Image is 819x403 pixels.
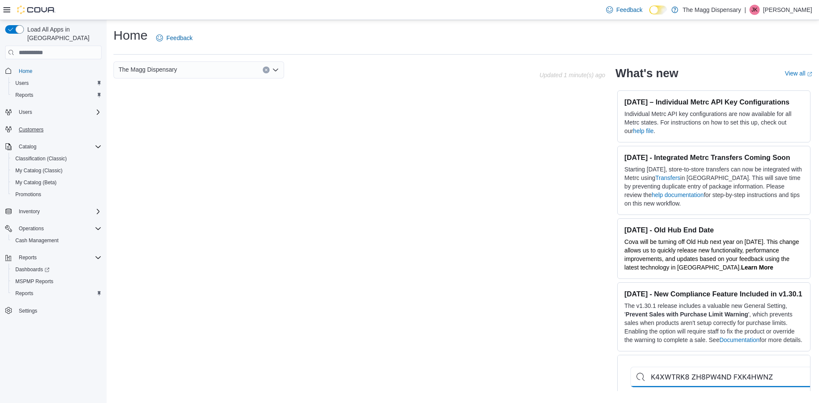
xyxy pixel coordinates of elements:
span: Promotions [15,191,41,198]
span: Classification (Classic) [12,154,102,164]
p: [PERSON_NAME] [763,5,812,15]
img: Cova [17,6,55,14]
span: Catalog [15,142,102,152]
span: Operations [19,225,44,232]
span: Users [15,80,29,87]
button: Catalog [15,142,40,152]
button: Users [2,106,105,118]
span: Home [15,65,102,76]
h3: [DATE] - Old Hub End Date [624,226,803,234]
span: Cash Management [12,235,102,246]
span: Dashboards [12,264,102,275]
span: Users [12,78,102,88]
span: Load All Apps in [GEOGRAPHIC_DATA] [24,25,102,42]
strong: Prevent Sales with Purchase Limit Warning [626,311,748,318]
a: View allExternal link [785,70,812,77]
a: Customers [15,125,47,135]
button: Operations [2,223,105,235]
a: Feedback [153,29,196,46]
a: My Catalog (Beta) [12,177,60,188]
p: Individual Metrc API key configurations are now available for all Metrc states. For instructions ... [624,110,803,135]
button: My Catalog (Classic) [9,165,105,177]
span: Home [19,68,32,75]
button: Clear input [263,67,270,73]
span: JK [752,5,758,15]
a: Cash Management [12,235,62,246]
nav: Complex example [5,61,102,339]
button: Users [15,107,35,117]
span: Users [15,107,102,117]
span: Reports [12,288,102,299]
a: MSPMP Reports [12,276,57,287]
button: Cash Management [9,235,105,246]
span: Reports [15,252,102,263]
h3: [DATE] – Individual Metrc API Key Configurations [624,98,803,106]
button: Users [9,77,105,89]
span: The Magg Dispensary [119,64,177,75]
p: The v1.30.1 release includes a valuable new General Setting, ' ', which prevents sales when produ... [624,302,803,344]
span: My Catalog (Beta) [12,177,102,188]
p: Starting [DATE], store-to-store transfers can now be integrated with Metrc using in [GEOGRAPHIC_D... [624,165,803,208]
span: Cova will be turning off Old Hub next year on [DATE]. This change allows us to quickly release ne... [624,238,799,271]
span: Reports [12,90,102,100]
a: Dashboards [9,264,105,275]
button: Inventory [15,206,43,217]
span: Settings [19,307,37,314]
a: Dashboards [12,264,53,275]
a: Learn More [741,264,773,271]
span: MSPMP Reports [15,278,53,285]
h1: Home [113,27,148,44]
button: Reports [9,287,105,299]
p: Updated 1 minute(s) ago [540,72,605,78]
span: Users [19,109,32,116]
span: My Catalog (Classic) [15,167,63,174]
span: Feedback [166,34,192,42]
span: Customers [19,126,44,133]
a: Home [15,66,36,76]
a: Transfers [655,174,680,181]
input: Dark Mode [649,6,667,14]
a: help file [633,128,653,134]
button: Reports [2,252,105,264]
div: Julie Knight [749,5,760,15]
button: Home [2,64,105,77]
button: Settings [2,304,105,317]
a: Reports [12,288,37,299]
a: Users [12,78,32,88]
span: Reports [15,290,33,297]
button: Customers [2,123,105,136]
span: Inventory [15,206,102,217]
h2: What's new [616,67,678,80]
span: Promotions [12,189,102,200]
button: My Catalog (Beta) [9,177,105,188]
span: Feedback [616,6,642,14]
button: Reports [15,252,40,263]
span: Settings [15,305,102,316]
a: Promotions [12,189,45,200]
button: MSPMP Reports [9,275,105,287]
button: Operations [15,223,47,234]
button: Inventory [2,206,105,217]
span: Dashboards [15,266,49,273]
span: Inventory [19,208,40,215]
span: Operations [15,223,102,234]
a: Feedback [603,1,646,18]
span: Classification (Classic) [15,155,67,162]
a: Documentation [719,336,759,343]
button: Classification (Classic) [9,153,105,165]
button: Catalog [2,141,105,153]
a: Settings [15,306,41,316]
span: Cash Management [15,237,58,244]
button: Reports [9,89,105,101]
span: Customers [15,124,102,135]
a: help documentation [652,191,704,198]
a: Reports [12,90,37,100]
span: Reports [15,92,33,99]
span: My Catalog (Classic) [12,165,102,176]
button: Promotions [9,188,105,200]
span: MSPMP Reports [12,276,102,287]
a: My Catalog (Classic) [12,165,66,176]
p: | [744,5,746,15]
svg: External link [807,72,812,77]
